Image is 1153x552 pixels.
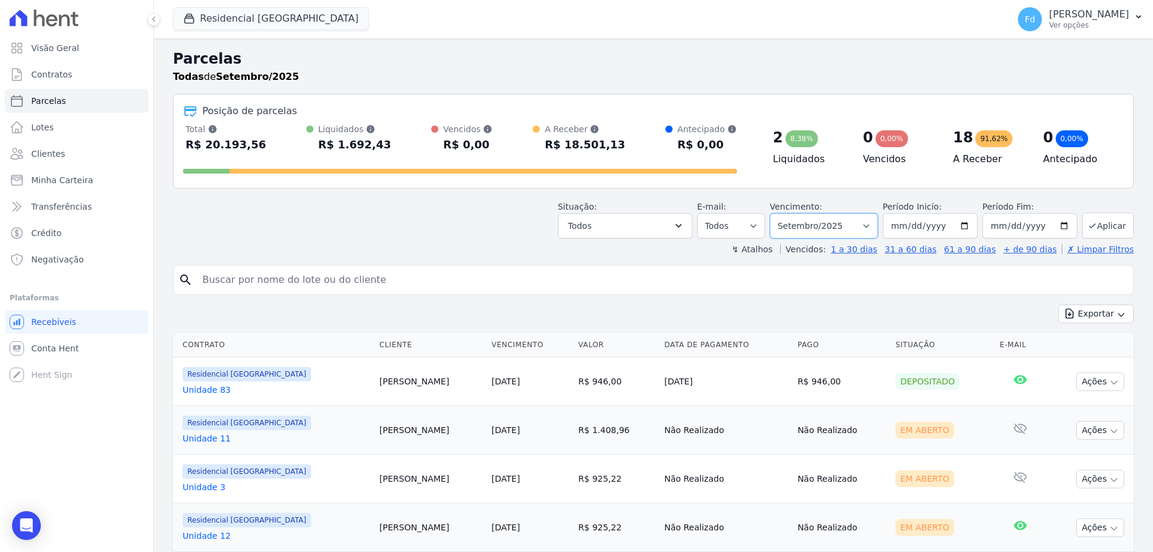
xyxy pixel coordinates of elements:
label: ↯ Atalhos [731,244,772,254]
th: Pago [793,333,891,357]
div: 2 [773,128,783,147]
a: Unidade 83 [183,384,370,396]
a: [DATE] [492,377,520,386]
div: Em Aberto [895,519,954,536]
td: Não Realizado [659,406,793,455]
a: Conta Hent [5,336,148,360]
a: Minha Carteira [5,168,148,192]
a: Crédito [5,221,148,245]
button: Ações [1076,470,1124,488]
span: Lotes [31,121,54,133]
span: Recebíveis [31,316,76,328]
div: Depositado [895,373,960,390]
h4: A Receber [953,152,1024,166]
div: 18 [953,128,973,147]
button: Fd [PERSON_NAME] Ver opções [1008,2,1153,36]
span: Residencial [GEOGRAPHIC_DATA] [183,513,311,527]
td: Não Realizado [659,503,793,552]
td: R$ 946,00 [573,357,659,406]
td: R$ 925,22 [573,455,659,503]
h4: Vencidos [863,152,934,166]
button: Aplicar [1082,213,1134,238]
a: 61 a 90 dias [944,244,996,254]
div: R$ 1.692,43 [318,135,391,154]
td: Não Realizado [793,406,891,455]
a: Clientes [5,142,148,166]
th: Vencimento [487,333,573,357]
div: 0,00% [876,130,908,147]
label: Período Fim: [982,201,1077,213]
label: E-mail: [697,202,727,211]
th: Valor [573,333,659,357]
button: Ações [1076,421,1124,440]
h4: Liquidados [773,152,844,166]
a: [DATE] [492,425,520,435]
td: Não Realizado [793,455,891,503]
a: Unidade 11 [183,432,370,444]
td: [DATE] [659,357,793,406]
label: Período Inicío: [883,202,942,211]
a: [DATE] [492,523,520,532]
div: Open Intercom Messenger [12,511,41,540]
th: Data de Pagamento [659,333,793,357]
a: 31 a 60 dias [885,244,936,254]
div: Em Aberto [895,470,954,487]
strong: Setembro/2025 [216,71,299,82]
span: Conta Hent [31,342,79,354]
h2: Parcelas [173,48,1134,70]
th: E-mail [995,333,1046,357]
i: search [178,273,193,287]
label: Vencidos: [780,244,826,254]
input: Buscar por nome do lote ou do cliente [195,268,1128,292]
p: Ver opções [1049,20,1129,30]
a: Parcelas [5,89,148,113]
span: Parcelas [31,95,66,107]
td: [PERSON_NAME] [375,503,487,552]
a: Contratos [5,62,148,86]
div: 0 [1043,128,1053,147]
button: Ações [1076,518,1124,537]
a: + de 90 dias [1003,244,1057,254]
div: 91,62% [975,130,1012,147]
td: [PERSON_NAME] [375,455,487,503]
span: Residencial [GEOGRAPHIC_DATA] [183,464,311,479]
span: Crédito [31,227,62,239]
button: Todos [558,213,692,238]
button: Exportar [1058,305,1134,323]
span: Transferências [31,201,92,213]
strong: Todas [173,71,204,82]
div: 0,00% [1056,130,1088,147]
td: R$ 925,22 [573,503,659,552]
a: Lotes [5,115,148,139]
div: R$ 18.501,13 [545,135,625,154]
p: [PERSON_NAME] [1049,8,1129,20]
div: R$ 0,00 [677,135,737,154]
a: Visão Geral [5,36,148,60]
div: 8,38% [785,130,818,147]
div: Vencidos [443,123,492,135]
div: Liquidados [318,123,391,135]
div: A Receber [545,123,625,135]
label: Vencimento: [770,202,822,211]
td: Não Realizado [793,503,891,552]
a: Transferências [5,195,148,219]
a: 1 a 30 dias [831,244,877,254]
button: Residencial [GEOGRAPHIC_DATA] [173,7,369,30]
span: Fd [1025,15,1035,23]
div: Plataformas [10,291,144,305]
th: Cliente [375,333,487,357]
p: de [173,70,299,84]
td: R$ 1.408,96 [573,406,659,455]
td: R$ 946,00 [793,357,891,406]
span: Minha Carteira [31,174,93,186]
span: Residencial [GEOGRAPHIC_DATA] [183,367,311,381]
span: Contratos [31,68,72,80]
div: 0 [863,128,873,147]
td: [PERSON_NAME] [375,406,487,455]
div: Total [186,123,266,135]
a: Negativação [5,247,148,271]
a: Unidade 12 [183,530,370,542]
div: R$ 0,00 [443,135,492,154]
div: R$ 20.193,56 [186,135,266,154]
span: Negativação [31,253,84,265]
